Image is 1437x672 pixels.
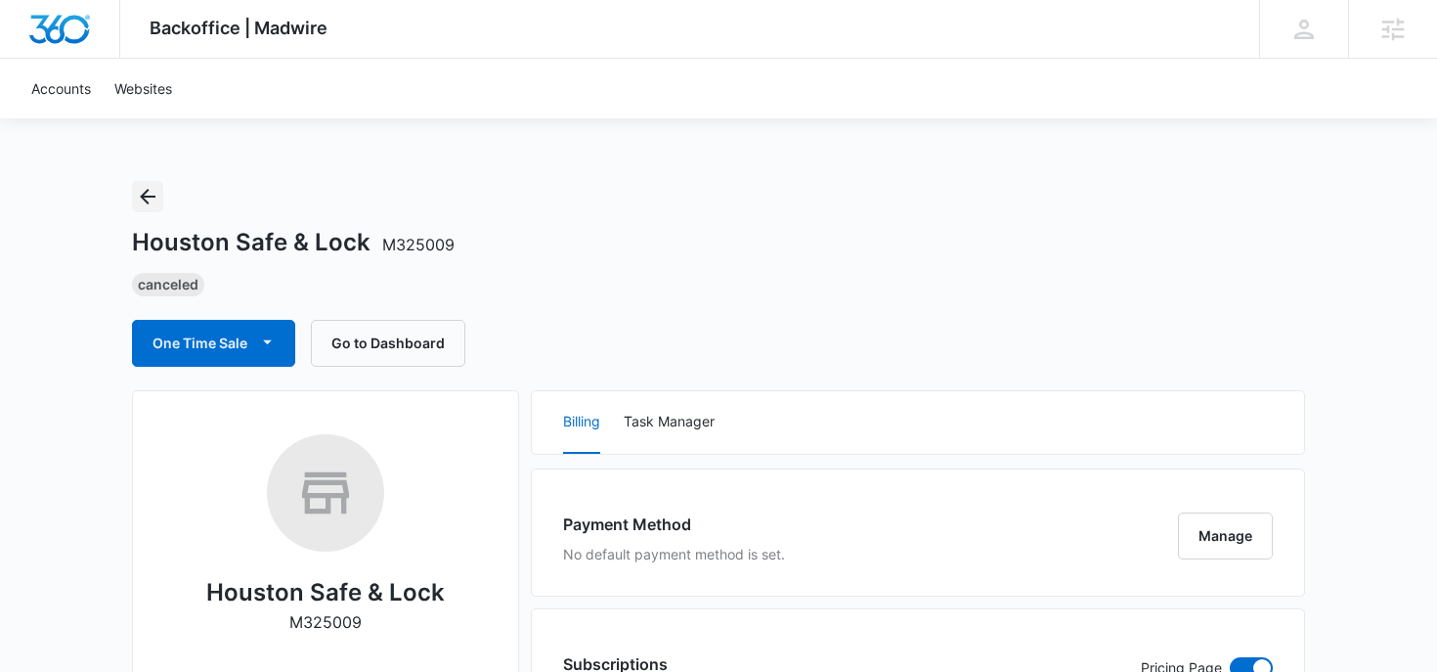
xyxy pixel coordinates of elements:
[563,513,785,536] h3: Payment Method
[132,320,295,367] button: One Time Sale
[563,544,785,564] p: No default payment method is set.
[1178,513,1273,560] button: Manage
[206,575,445,610] h2: Houston Safe & Lock
[311,320,465,367] button: Go to Dashboard
[132,181,163,212] button: Back
[150,18,327,38] span: Backoffice | Madwire
[20,59,103,118] a: Accounts
[624,391,715,454] button: Task Manager
[103,59,184,118] a: Websites
[289,610,362,634] p: M325009
[382,235,455,254] span: M325009
[132,273,204,296] div: Canceled
[563,391,600,454] button: Billing
[132,228,455,257] h1: Houston Safe & Lock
